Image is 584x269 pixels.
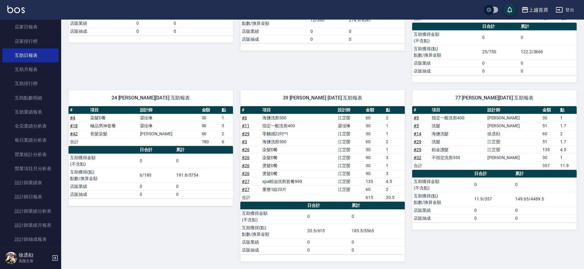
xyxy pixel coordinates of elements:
td: 274.9/8247 [347,13,405,27]
td: 2 [384,114,405,122]
td: 2 [384,185,405,193]
th: 累計 [350,202,405,210]
td: 0 [175,190,233,198]
span: 24 [PERSON_NAME][DATE] 互助報表 [76,95,226,101]
td: 店販抽成 [240,246,306,254]
td: 185.5/5565 [350,224,405,238]
th: 累計 [514,170,576,178]
td: 0 [306,238,350,246]
td: [PERSON_NAME] [486,114,541,122]
td: 0 [473,206,514,214]
a: 互助排行榜 [2,77,59,91]
td: 30 [200,114,220,122]
span: 77 [PERSON_NAME][DATE] 互助報表 [420,95,569,101]
td: 0 [350,238,405,246]
td: 燙髮D餐 [261,170,336,177]
table: a dense table [412,106,577,170]
td: 122.2/3666 [519,45,577,59]
a: #27 [242,187,249,192]
td: 指定一般洗剪400 [430,114,486,122]
th: 金額 [200,106,220,114]
td: 海鹽洗髮 [430,130,486,138]
a: 設計師業績分析表 [2,204,59,218]
a: 營業統計分析表 [2,148,59,162]
table: a dense table [68,106,233,146]
td: 0 [138,154,175,168]
a: 互助日報表 [2,48,59,62]
td: 1 [384,122,405,130]
button: save [504,4,516,16]
th: 項目 [430,106,486,114]
td: 店販業績 [412,59,481,67]
th: 金額 [541,106,559,114]
td: 30 [541,114,559,122]
td: 梁佳琳 [139,122,200,130]
td: 30 [541,154,559,162]
a: #29 [242,131,249,136]
td: 0 [175,182,233,190]
td: 11.9/357 [473,192,514,206]
td: 0 [172,27,233,35]
td: 30 [364,122,385,130]
th: 日合計 [306,202,350,210]
a: 每日業績分析表 [2,133,59,147]
td: 149.65/4489.5 [514,192,576,206]
td: 60 [364,185,385,193]
a: 設計師日報表 [2,190,59,204]
th: 項目 [89,106,139,114]
h5: 徐丞勛 [19,252,50,258]
td: 60 [364,138,385,146]
td: 135 [541,146,559,154]
td: 江芷螢 [336,162,364,170]
td: [PERSON_NAME] [486,154,541,162]
table: a dense table [412,23,577,75]
a: #5 [414,123,419,128]
td: 互助獲得金額 (不含點) [68,154,138,168]
td: 20.5 [384,193,405,201]
td: 2 [220,130,233,138]
th: # [68,106,89,114]
td: 互助獲得(點) 點數/換算金額 [240,13,309,27]
td: 0 [135,19,172,27]
td: 江芷螢 [336,170,364,177]
td: 51 [541,122,559,130]
td: 25/750 [481,45,519,59]
td: 江芷螢 [336,130,364,138]
td: 鉑金護髮 [430,146,486,154]
a: 全店業績分析表 [2,119,59,133]
td: 0 [481,67,519,75]
img: Logo [7,6,25,13]
td: 店販業績 [412,206,473,214]
a: #6 [242,115,247,120]
td: 互助獲得(點) 點數/換算金額 [240,224,306,238]
td: 合計 [68,138,89,146]
a: 設計師抽成報表 [2,232,59,246]
td: 4.5 [559,146,577,154]
button: 上越首席 [519,4,551,16]
td: 店販業績 [68,19,135,27]
td: 零觸感22吋*1 [261,130,336,138]
td: 互助獲得(點) 點數/換算金額 [412,192,473,206]
td: 店販業績 [68,182,138,190]
th: 金額 [364,106,385,114]
td: 90 [364,170,385,177]
td: 0 [350,209,405,224]
td: 0 [481,59,519,67]
td: 1.7 [559,138,577,146]
td: 江芷螢 [336,138,364,146]
td: 0 [135,27,172,35]
td: spa精油洗剪套餐999 [261,177,336,185]
td: 1 [384,146,405,154]
th: 日合計 [138,146,175,154]
a: 設計師業績表 [2,176,59,190]
a: #11 [242,123,249,128]
td: 梁佳琳 [336,122,364,130]
td: 0 [473,177,514,192]
a: 營業項目月分析表 [2,162,59,176]
a: 互助月報表 [2,62,59,77]
a: #27 [242,179,249,184]
td: 60 [364,114,385,122]
td: 互助獲得(點) 點數/換算金額 [68,168,138,182]
span: 39 [PERSON_NAME] [DATE] 互助報表 [248,95,397,101]
td: 長髮染髮 [89,130,139,138]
